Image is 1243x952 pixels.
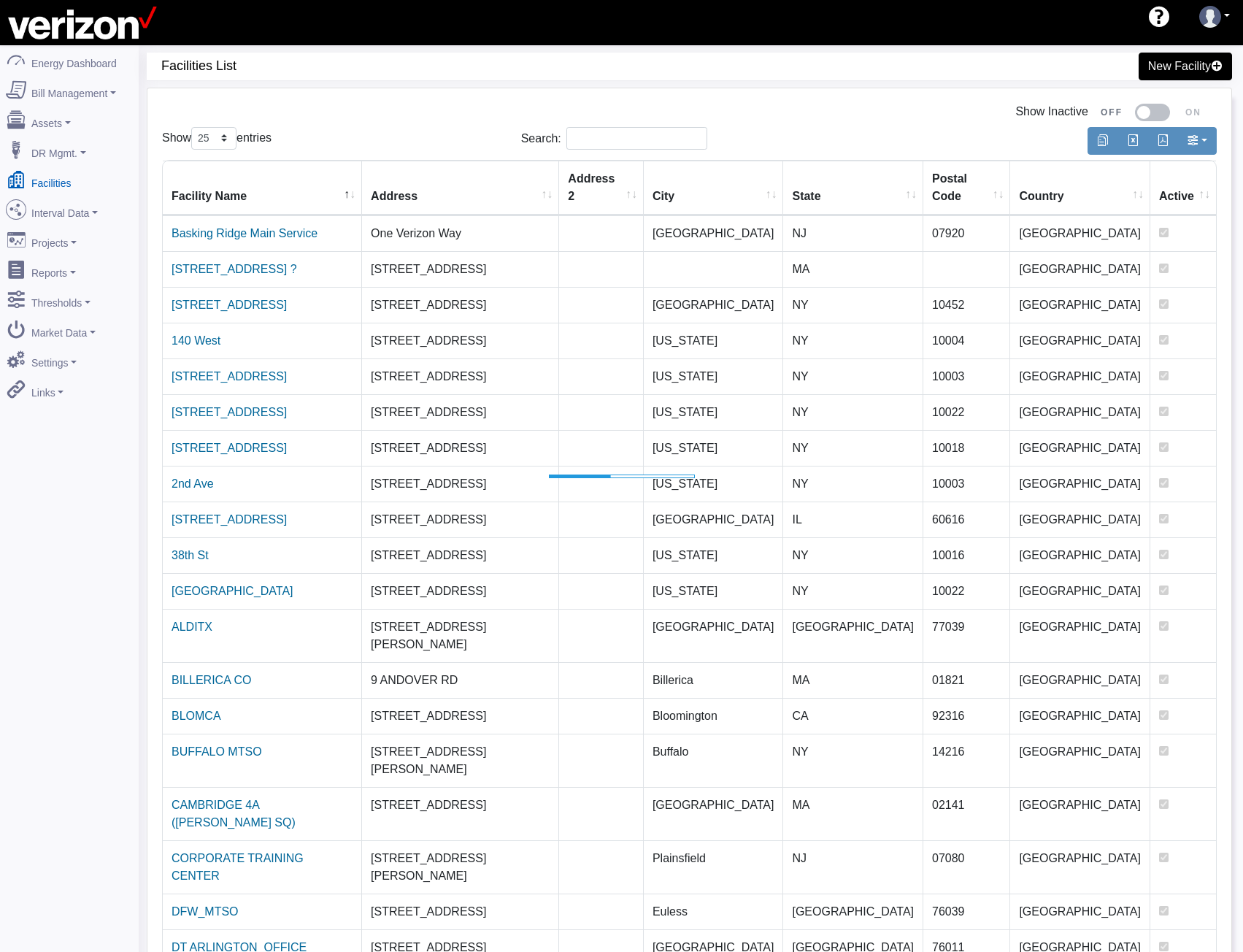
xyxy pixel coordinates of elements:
[783,161,923,215] th: State : activate to sort column ascending
[172,799,296,829] a: CAMBRIDGE 4A ([PERSON_NAME] SQ)
[362,573,559,609] td: [STREET_ADDRESS]
[1010,698,1150,734] td: [GEOGRAPHIC_DATA]
[783,840,923,894] td: NJ
[783,609,923,662] td: [GEOGRAPHIC_DATA]
[362,537,559,573] td: [STREET_ADDRESS]
[172,549,209,561] a: 38th St
[162,127,272,150] label: Show entries
[1199,6,1221,28] img: user-3.svg
[923,537,1010,573] td: 10016
[1010,734,1150,787] td: [GEOGRAPHIC_DATA]
[644,287,784,323] td: [GEOGRAPHIC_DATA]
[172,299,287,311] a: [STREET_ADDRESS]
[923,734,1010,787] td: 14216
[1150,161,1216,215] th: Active : activate to sort column ascending
[172,585,293,597] a: [GEOGRAPHIC_DATA]
[172,406,287,418] a: [STREET_ADDRESS]
[172,710,221,722] a: BLOMCA
[172,905,239,918] a: DFW_MTSO
[644,573,784,609] td: [US_STATE]
[521,127,707,150] label: Search:
[362,894,559,929] td: [STREET_ADDRESS]
[783,734,923,787] td: NY
[362,662,559,698] td: 9 ANDOVER RD
[191,127,236,150] select: Showentries
[783,537,923,573] td: NY
[783,662,923,698] td: MA
[172,621,212,633] a: ALDITX
[1010,215,1150,251] td: [GEOGRAPHIC_DATA]
[362,609,559,662] td: [STREET_ADDRESS][PERSON_NAME]
[1010,430,1150,466] td: [GEOGRAPHIC_DATA]
[923,698,1010,734] td: 92316
[1010,787,1150,840] td: [GEOGRAPHIC_DATA]
[783,502,923,537] td: IL
[783,251,923,287] td: MA
[362,287,559,323] td: [STREET_ADDRESS]
[362,358,559,394] td: [STREET_ADDRESS]
[923,502,1010,537] td: 60616
[923,430,1010,466] td: 10018
[783,358,923,394] td: NY
[172,852,304,882] a: CORPORATE TRAINING CENTER
[1177,127,1217,155] button: Show/Hide Columns
[923,609,1010,662] td: 77039
[923,161,1010,215] th: Postal Code : activate to sort column ascending
[783,466,923,502] td: NY
[923,215,1010,251] td: 07920
[1139,53,1232,80] a: New Facility
[644,894,784,929] td: Euless
[644,609,784,662] td: [GEOGRAPHIC_DATA]
[1010,287,1150,323] td: [GEOGRAPHIC_DATA]
[1010,840,1150,894] td: [GEOGRAPHIC_DATA]
[644,502,784,537] td: [GEOGRAPHIC_DATA]
[172,513,287,526] a: [STREET_ADDRESS]
[172,334,220,347] a: 140 West
[644,323,784,358] td: [US_STATE]
[644,215,784,251] td: [GEOGRAPHIC_DATA]
[644,394,784,430] td: [US_STATE]
[923,466,1010,502] td: 10003
[362,502,559,537] td: [STREET_ADDRESS]
[161,53,697,80] span: Facilities List
[172,674,251,686] a: BILLERICA CO
[783,394,923,430] td: NY
[559,161,644,215] th: Address 2 : activate to sort column ascending
[1010,537,1150,573] td: [GEOGRAPHIC_DATA]
[1010,609,1150,662] td: [GEOGRAPHIC_DATA]
[783,323,923,358] td: NY
[1010,502,1150,537] td: [GEOGRAPHIC_DATA]
[783,698,923,734] td: CA
[644,161,784,215] th: City : activate to sort column ascending
[783,894,923,929] td: [GEOGRAPHIC_DATA]
[923,894,1010,929] td: 76039
[362,787,559,840] td: [STREET_ADDRESS]
[644,787,784,840] td: [GEOGRAPHIC_DATA]
[172,370,287,383] a: [STREET_ADDRESS]
[783,287,923,323] td: NY
[1010,358,1150,394] td: [GEOGRAPHIC_DATA]
[923,323,1010,358] td: 10004
[923,787,1010,840] td: 02141
[923,287,1010,323] td: 10452
[923,573,1010,609] td: 10022
[644,358,784,394] td: [US_STATE]
[362,734,559,787] td: [STREET_ADDRESS][PERSON_NAME]
[644,466,784,502] td: [US_STATE]
[1010,466,1150,502] td: [GEOGRAPHIC_DATA]
[362,394,559,430] td: [STREET_ADDRESS]
[162,103,1217,121] div: Show Inactive
[362,161,559,215] th: Address : activate to sort column ascending
[566,127,707,150] input: Search:
[362,698,559,734] td: [STREET_ADDRESS]
[1010,161,1150,215] th: Country : activate to sort column ascending
[1010,662,1150,698] td: [GEOGRAPHIC_DATA]
[1010,251,1150,287] td: [GEOGRAPHIC_DATA]
[644,662,784,698] td: Billerica
[362,430,559,466] td: [STREET_ADDRESS]
[1010,394,1150,430] td: [GEOGRAPHIC_DATA]
[923,662,1010,698] td: 01821
[644,537,784,573] td: [US_STATE]
[362,840,559,894] td: [STREET_ADDRESS][PERSON_NAME]
[1010,323,1150,358] td: [GEOGRAPHIC_DATA]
